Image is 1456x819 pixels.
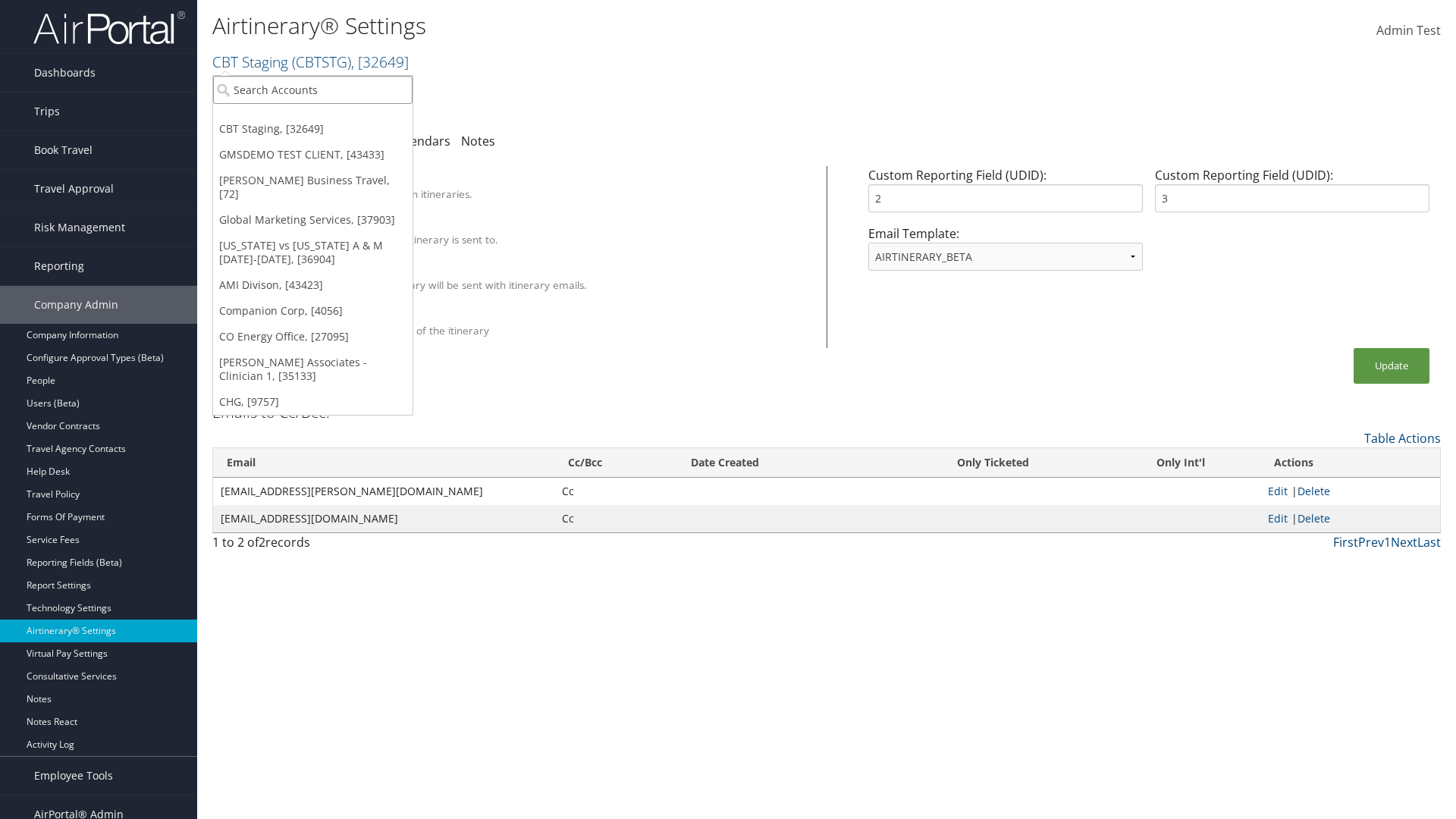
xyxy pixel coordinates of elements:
[554,448,677,478] th: Cc/Bcc: activate to sort column ascending
[283,278,587,293] label: A PDF version of the itinerary will be sent with itinerary emails.
[213,478,554,505] td: [EMAIL_ADDRESS][PERSON_NAME][DOMAIN_NAME]
[213,233,413,272] a: [US_STATE] vs [US_STATE] A & M [DATE]-[DATE], [36904]
[34,131,93,169] span: Book Travel
[1391,534,1417,551] a: Next
[862,166,1149,224] div: Custom Reporting Field (UDID):
[461,133,495,149] a: Notes
[1376,8,1441,55] a: Admin Test
[292,52,351,72] span: ( CBTSTG )
[34,170,114,208] span: Travel Approval
[1364,430,1441,447] a: Table Actions
[1417,534,1441,551] a: Last
[1384,534,1391,551] a: 1
[34,93,60,130] span: Trips
[212,533,510,559] div: 1 to 2 of records
[1102,448,1260,478] th: Only Int'l: activate to sort column ascending
[554,478,677,505] td: Cc
[34,286,118,324] span: Company Admin
[1260,478,1440,505] td: |
[351,52,409,72] span: , [ 32649 ]
[213,389,413,415] a: CHG, [9757]
[1354,348,1429,384] button: Update
[213,272,413,298] a: AMI Divison, [43423]
[283,309,808,323] div: Show Survey
[213,505,554,532] td: [EMAIL_ADDRESS][DOMAIN_NAME]
[554,505,677,532] td: Cc
[283,264,808,278] div: Attach PDF
[213,350,413,389] a: [PERSON_NAME] Associates - Clinician 1, [35133]
[1376,22,1441,39] span: Admin Test
[283,218,808,232] div: Override Email
[34,54,96,92] span: Dashboards
[213,142,413,168] a: GMSDEMO TEST CLIENT, [43433]
[677,448,885,478] th: Date Created: activate to sort column ascending
[1298,484,1330,498] a: Delete
[884,448,1101,478] th: Only Ticketed: activate to sort column ascending
[393,133,450,149] a: Calendars
[213,207,413,233] a: Global Marketing Services, [37903]
[862,224,1149,283] div: Email Template:
[213,448,554,478] th: Email: activate to sort column ascending
[1333,534,1358,551] a: First
[212,10,1031,42] h1: Airtinerary® Settings
[1268,484,1288,498] a: Edit
[212,52,409,72] a: CBT Staging
[213,168,413,207] a: [PERSON_NAME] Business Travel, [72]
[1298,511,1330,526] a: Delete
[259,534,265,551] span: 2
[33,10,185,45] img: airportal-logo.png
[1260,448,1440,478] th: Actions
[283,173,808,187] div: Client Name
[34,757,113,795] span: Employee Tools
[1260,505,1440,532] td: |
[213,76,413,104] input: Search Accounts
[34,209,125,246] span: Risk Management
[213,298,413,324] a: Companion Corp, [4056]
[1358,534,1384,551] a: Prev
[213,324,413,350] a: CO Energy Office, [27095]
[213,116,413,142] a: CBT Staging, [32649]
[1149,166,1436,224] div: Custom Reporting Field (UDID):
[34,247,84,285] span: Reporting
[1268,511,1288,526] a: Edit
